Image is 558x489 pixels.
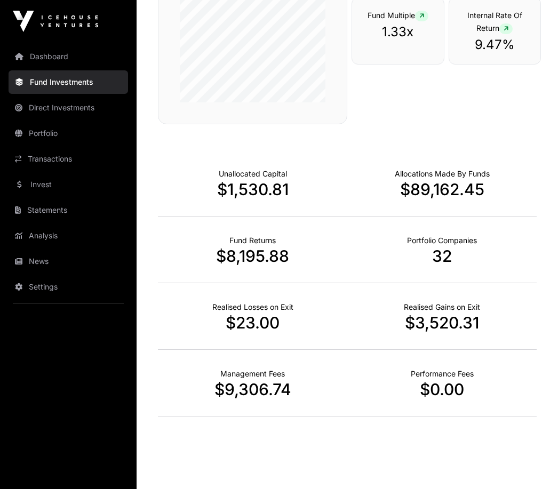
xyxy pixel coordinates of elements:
[347,180,537,199] p: $89,162.45
[347,313,537,332] p: $3,520.31
[363,23,433,41] p: 1.33x
[347,380,537,399] p: $0.00
[9,70,128,94] a: Fund Investments
[9,122,128,145] a: Portfolio
[9,173,128,196] a: Invest
[158,380,347,399] p: $9,306.74
[407,235,477,246] p: Number of Companies Deployed Into
[395,169,490,179] p: Capital Deployed Into Companies
[9,45,128,68] a: Dashboard
[9,96,128,119] a: Direct Investments
[347,246,537,266] p: 32
[229,235,276,246] p: Realised Returns from Funds
[219,169,287,179] p: Cash not yet allocated
[158,180,347,199] p: $1,530.81
[158,246,347,266] p: $8,195.88
[212,302,293,312] p: Net Realised on Negative Exits
[9,198,128,222] a: Statements
[411,368,474,379] p: Fund Performance Fees (Carry) incurred to date
[9,275,128,299] a: Settings
[9,147,128,171] a: Transactions
[505,438,558,489] iframe: Chat Widget
[404,302,480,312] p: Net Realised on Positive Exits
[9,250,128,273] a: News
[467,11,522,33] span: Internal Rate Of Return
[9,224,128,247] a: Analysis
[368,11,428,20] span: Fund Multiple
[460,36,530,53] p: 9.47%
[158,313,347,332] p: $23.00
[220,368,285,379] p: Fund Management Fees incurred to date
[13,11,98,32] img: Icehouse Ventures Logo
